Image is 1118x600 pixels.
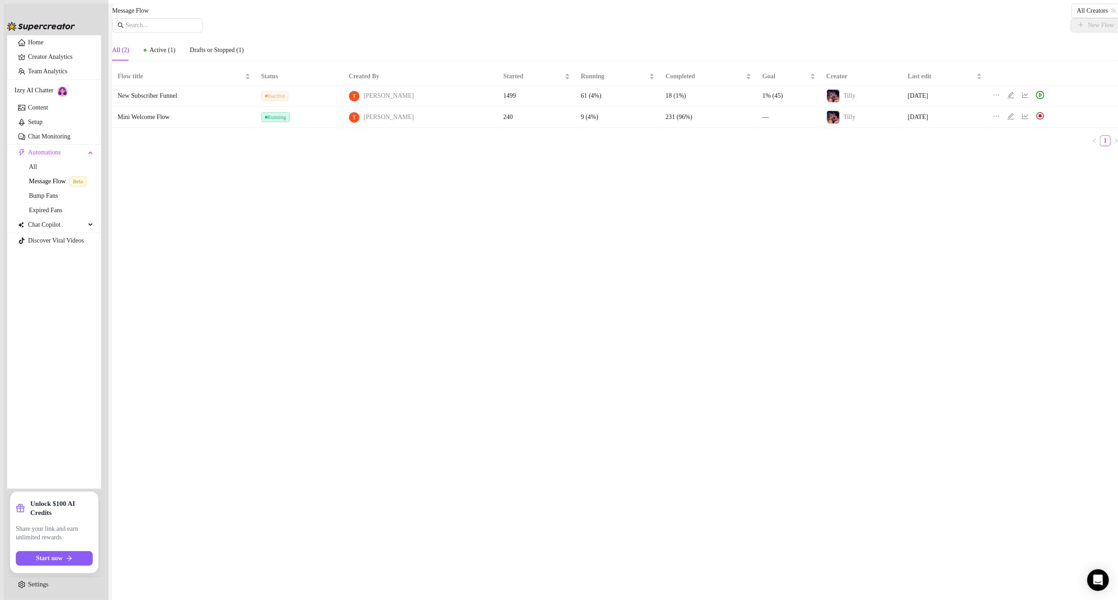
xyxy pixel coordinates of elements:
[1100,135,1111,146] li: 1
[576,107,660,128] td: 9 (4%)
[363,112,414,122] span: [PERSON_NAME]
[256,68,344,86] th: Status
[112,6,149,16] article: Message Flow
[28,50,94,64] a: Creator Analytics
[28,581,48,588] a: Settings
[28,218,85,232] span: Chat Copilot
[343,68,498,86] th: Created By
[665,71,744,81] span: Completed
[349,112,359,123] img: Tilly Jamie
[660,68,757,86] th: Completed
[69,176,86,186] span: Beta
[28,68,67,75] a: Team Analytics
[28,133,71,140] a: Chat Monitoring
[1100,136,1110,146] a: 1
[660,86,757,107] td: 18 (1%)
[112,107,256,128] td: Mini Welcome Flow
[29,207,62,214] a: Expired Fans
[1022,91,1029,99] span: line-chart
[1022,113,1029,120] span: line-chart
[349,91,359,101] img: Tilly Jamie
[908,71,975,81] span: Last edit
[844,92,856,99] span: Tilly
[498,86,575,107] td: 1499
[18,149,25,156] span: thunderbolt
[581,71,647,81] span: Running
[7,22,75,31] img: logo-BBDzfeDw.svg
[757,86,821,107] td: 1% (45)
[757,68,821,86] th: Goal
[28,145,85,160] span: Automations
[1036,112,1044,120] img: svg%3e
[112,45,129,55] div: All (2)
[28,39,43,46] a: Home
[902,86,987,107] td: [DATE]
[118,22,124,29] span: search
[190,45,244,55] div: Drafts or Stopped (1)
[844,114,856,120] span: Tilly
[503,71,562,81] span: Started
[1007,113,1014,120] span: edit
[36,555,63,562] span: Start now
[16,504,25,513] span: gift
[1007,91,1014,99] span: edit
[28,104,48,111] a: Content
[29,192,58,199] a: Bump Fans
[827,90,840,102] img: Tilly
[821,68,902,86] th: Creator
[118,71,243,81] span: Flow title
[18,222,24,228] img: Chat Copilot
[576,68,660,86] th: Running
[660,107,757,128] td: 231 (96%)
[1092,138,1097,143] span: left
[498,68,575,86] th: Started
[150,47,175,53] span: Active (1)
[762,71,808,81] span: Goal
[28,119,42,125] a: Setup
[1089,135,1100,146] li: Previous Page
[993,91,1000,99] span: ellipsis
[57,84,71,97] img: AI Chatter
[1111,8,1117,14] span: team
[14,86,53,95] span: Izzy AI Chatter
[30,499,93,517] strong: Unlock $100 AI Credits
[268,93,285,99] span: Inactive
[902,107,987,128] td: [DATE]
[1036,91,1044,99] span: play-circle
[66,555,72,562] span: arrow-right
[902,68,987,86] th: Last edit
[576,86,660,107] td: 61 (4%)
[16,551,93,566] button: Start nowarrow-right
[29,178,90,185] a: Message FlowBeta
[993,113,1000,120] span: ellipsis
[1077,4,1116,18] span: All Creators
[757,107,821,128] td: —
[268,114,286,120] span: Running
[28,237,84,244] a: Discover Viral Videos
[1089,135,1100,146] button: left
[827,111,840,124] img: Tilly
[16,524,93,542] span: Share your link and earn unlimited rewards
[126,20,197,30] input: Search...
[1087,569,1109,591] div: Open Intercom Messenger
[363,91,414,101] span: [PERSON_NAME]
[29,163,37,170] a: All
[498,107,575,128] td: 240
[112,86,256,107] td: New Subscriber Funnel
[112,68,256,86] th: Flow title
